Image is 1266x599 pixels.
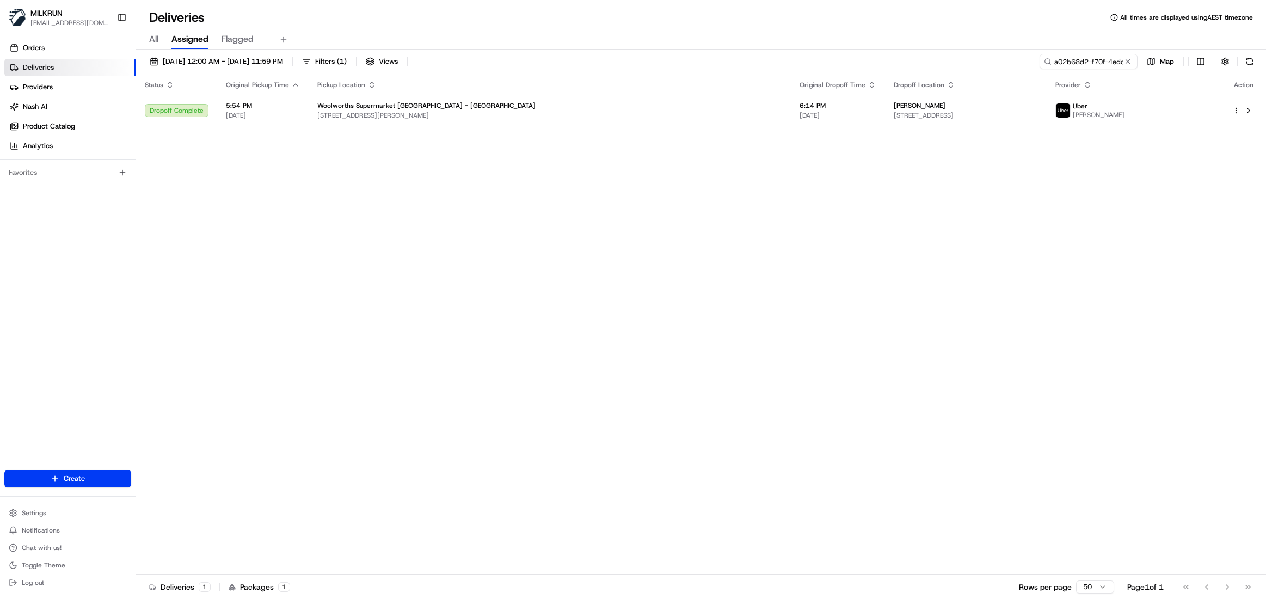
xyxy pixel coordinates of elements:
button: [EMAIL_ADDRESS][DOMAIN_NAME] [30,19,108,27]
input: Type to search [1040,54,1138,69]
span: Pickup Location [317,81,365,89]
span: 6:14 PM [800,101,876,110]
button: [DATE] 12:00 AM - [DATE] 11:59 PM [145,54,288,69]
span: [STREET_ADDRESS][PERSON_NAME] [317,111,782,120]
span: Woolworths Supermarket [GEOGRAPHIC_DATA] - [GEOGRAPHIC_DATA] [317,101,536,110]
span: Views [379,57,398,66]
span: Create [64,474,85,484]
span: Orders [23,43,45,53]
span: All times are displayed using AEST timezone [1120,13,1253,22]
span: Analytics [23,141,53,151]
a: Orders [4,39,136,57]
span: Settings [22,509,46,517]
span: [DATE] [226,111,300,120]
span: Flagged [222,33,254,46]
span: Provider [1055,81,1081,89]
button: Map [1142,54,1179,69]
div: Favorites [4,164,131,181]
span: Map [1160,57,1174,66]
button: Create [4,470,131,487]
button: Log out [4,575,131,590]
button: Filters(1) [297,54,352,69]
button: MILKRUN [30,8,63,19]
a: Nash AI [4,98,136,115]
h1: Deliveries [149,9,205,26]
span: ( 1 ) [337,57,347,66]
div: Page 1 of 1 [1127,582,1164,592]
span: Notifications [22,526,60,535]
span: Chat with us! [22,543,62,552]
a: Deliveries [4,59,136,76]
span: Dropoff Location [894,81,944,89]
a: Product Catalog [4,118,136,135]
button: Notifications [4,523,131,538]
a: Analytics [4,137,136,155]
span: [PERSON_NAME] [1073,111,1124,119]
div: 1 [199,582,211,592]
span: [DATE] [800,111,876,120]
button: Settings [4,505,131,521]
button: Views [361,54,403,69]
span: Original Dropoff Time [800,81,865,89]
button: Refresh [1242,54,1257,69]
span: Nash AI [23,102,47,112]
span: [DATE] 12:00 AM - [DATE] 11:59 PM [163,57,283,66]
span: Uber [1073,102,1087,111]
img: MILKRUN [9,9,26,26]
span: Product Catalog [23,121,75,131]
div: Deliveries [149,582,211,592]
img: uber-new-logo.jpeg [1056,103,1070,118]
span: Original Pickup Time [226,81,289,89]
span: Assigned [171,33,208,46]
span: [STREET_ADDRESS] [894,111,1038,120]
div: 1 [278,582,290,592]
button: Chat with us! [4,540,131,555]
span: Deliveries [23,63,54,72]
div: Packages [229,582,290,592]
button: Toggle Theme [4,558,131,573]
button: MILKRUNMILKRUN[EMAIL_ADDRESS][DOMAIN_NAME] [4,4,113,30]
span: Filters [315,57,347,66]
span: Log out [22,578,44,587]
a: Providers [4,78,136,96]
span: [PERSON_NAME] [894,101,945,110]
span: Toggle Theme [22,561,65,570]
div: Action [1232,81,1255,89]
span: 5:54 PM [226,101,300,110]
span: Status [145,81,163,89]
p: Rows per page [1019,582,1072,592]
span: Providers [23,82,53,92]
span: All [149,33,158,46]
